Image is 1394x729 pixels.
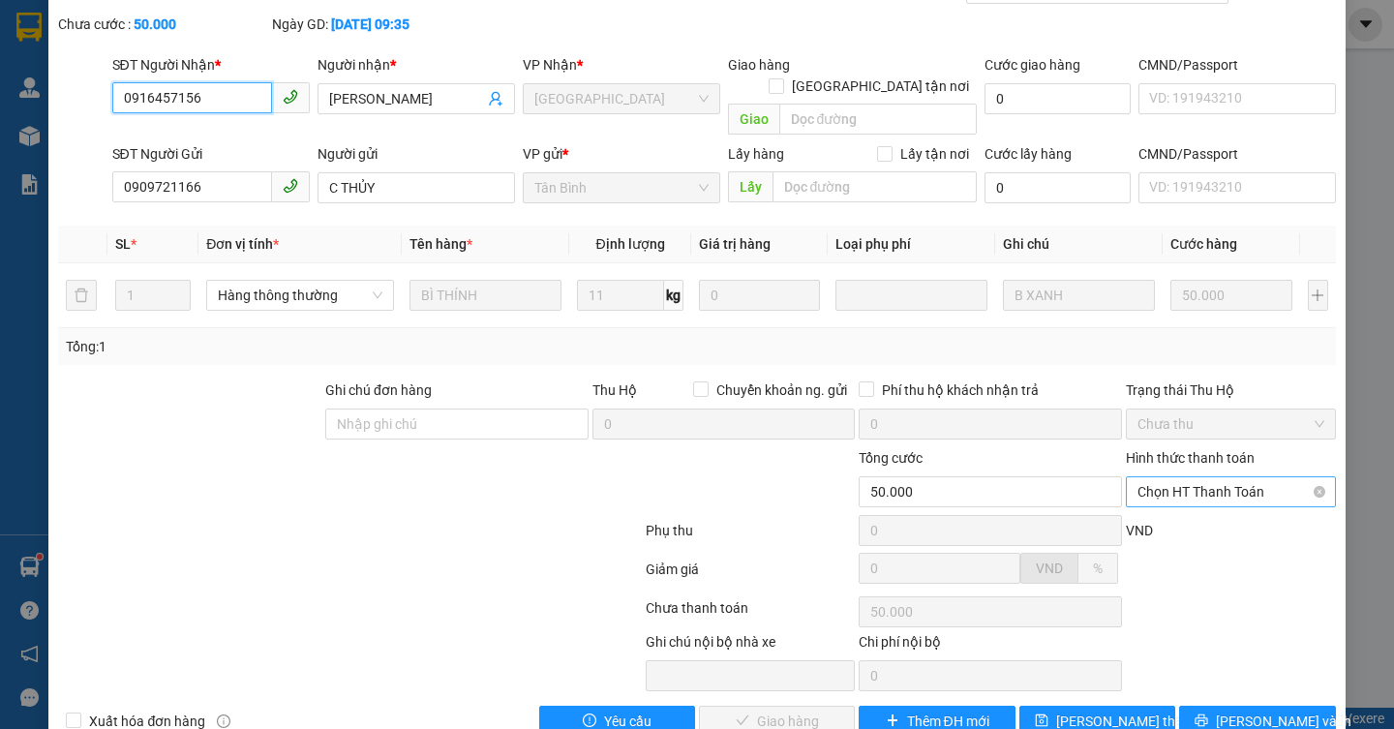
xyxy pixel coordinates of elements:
span: kg [664,280,683,311]
div: SĐT Người Nhận [112,54,310,76]
span: Chọn HT Thanh Toán [1137,477,1324,506]
b: 50.000 [134,16,176,32]
input: VD: Bàn, Ghế [409,280,561,311]
span: CTY TNHH DLVT TIẾN OANH [72,11,271,29]
span: Hòa Đông [534,84,709,113]
div: Chưa cước : [58,14,268,35]
div: Trạng thái Thu Hộ [1126,380,1336,401]
div: Ngày GD: [272,14,482,35]
span: save [1035,714,1048,729]
b: [DATE] 09:35 [331,16,409,32]
span: ĐT: 0935881992 [147,111,214,121]
span: info-circle [217,714,230,728]
span: Giao [728,104,779,135]
label: Ghi chú đơn hàng [325,382,432,398]
div: Chưa thanh toán [644,597,858,631]
div: Người nhận [318,54,515,76]
input: Ghi Chú [1003,280,1155,311]
span: Thu Hộ [592,382,637,398]
span: SL [115,236,131,252]
span: close-circle [1314,486,1325,498]
input: Cước giao hàng [985,83,1131,114]
div: Người gửi [318,143,515,165]
span: VND [1126,523,1153,538]
span: Chưa thu [1137,410,1324,439]
div: Phụ thu [644,520,858,554]
span: exclamation-circle [583,714,596,729]
label: Cước giao hàng [985,57,1080,73]
span: VP Nhận [523,57,577,73]
span: ĐT:0931 626 727 [8,111,77,121]
span: ---------------------------------------------- [42,128,249,143]
div: Chi phí nội bộ [859,631,1122,660]
button: delete [66,280,97,311]
span: Lấy hàng [728,146,784,162]
span: Giao hàng [728,57,790,73]
strong: 1900 633 614 [130,47,213,62]
span: Định lượng [595,236,664,252]
div: CMND/Passport [1138,143,1336,165]
input: Dọc đường [779,104,977,135]
th: Loại phụ phí [828,226,995,263]
span: plus [886,714,899,729]
span: Lấy [728,171,773,202]
div: SĐT Người Gửi [112,143,310,165]
label: Cước lấy hàng [985,146,1072,162]
div: Giảm giá [644,559,858,592]
div: CMND/Passport [1138,54,1336,76]
span: user-add [488,91,503,106]
span: VP Gửi: [GEOGRAPHIC_DATA] [8,72,139,81]
button: plus [1308,280,1328,311]
div: Ghi chú nội bộ nhà xe [646,631,856,660]
span: Tân Bình [534,173,709,202]
div: Tổng: 1 [66,336,539,357]
span: Tên hàng [409,236,472,252]
span: VP Nhận: An Sương [147,72,234,81]
input: Ghi chú đơn hàng [325,409,589,440]
span: Hàng thông thường [218,281,382,310]
span: Tổng cước [859,450,923,466]
span: Phí thu hộ khách nhận trả [874,380,1046,401]
div: VP gửi [523,143,720,165]
span: printer [1195,714,1208,729]
label: Hình thức thanh toán [1126,450,1255,466]
span: phone [283,89,298,105]
span: Cước hàng [1170,236,1237,252]
strong: NHẬN HÀNG NHANH - GIAO TỐC HÀNH [76,32,268,45]
span: % [1093,561,1103,576]
span: ĐC: 555 [PERSON_NAME], Chợ Đầu Mối [8,86,142,106]
span: phone [283,178,298,194]
span: Lấy tận nơi [893,143,977,165]
span: [GEOGRAPHIC_DATA] tận nơi [784,76,977,97]
th: Ghi chú [995,226,1163,263]
input: 0 [1170,280,1292,311]
span: ĐC: B459 QL1A, PĐông [GEOGRAPHIC_DATA], Q12 [147,86,266,106]
span: VND [1036,561,1063,576]
input: 0 [699,280,821,311]
input: Cước lấy hàng [985,172,1131,203]
span: Giá trị hàng [699,236,771,252]
span: Đơn vị tính [206,236,279,252]
img: logo [8,13,56,61]
span: Chuyển khoản ng. gửi [709,380,855,401]
input: Dọc đường [773,171,977,202]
